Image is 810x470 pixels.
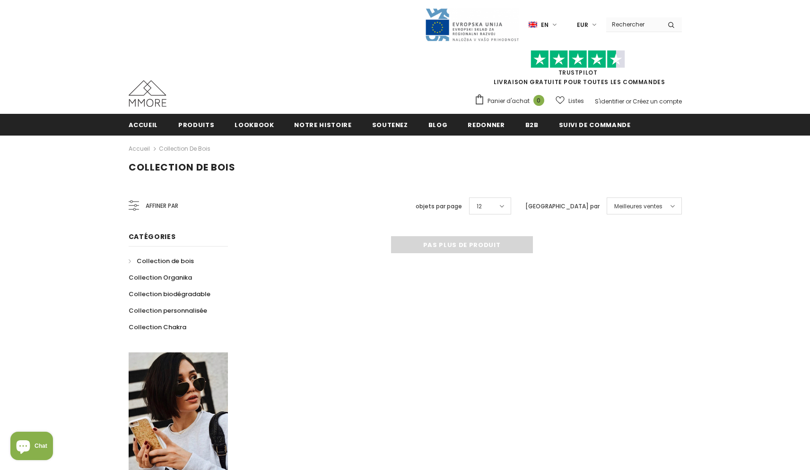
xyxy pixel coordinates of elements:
inbox-online-store-chat: Shopify online store chat [8,432,56,462]
span: Meilleures ventes [614,202,662,211]
input: Search Site [606,17,661,31]
img: Javni Razpis [425,8,519,42]
span: Collection de bois [129,161,235,174]
a: Collection Chakra [129,319,186,335]
a: Panier d'achat 0 [474,94,549,108]
span: Suivi de commande [559,120,631,129]
a: Notre histoire [294,114,351,135]
label: [GEOGRAPHIC_DATA] par [525,202,600,211]
span: Blog [428,120,448,129]
span: Redonner [468,120,505,129]
a: Javni Razpis [425,20,519,28]
a: Redonner [468,114,505,135]
span: or [626,97,631,105]
span: LIVRAISON GRATUITE POUR TOUTES LES COMMANDES [474,54,682,86]
a: soutenez [372,114,408,135]
span: EUR [577,20,588,30]
span: Notre histoire [294,120,351,129]
span: Affiner par [146,201,178,211]
span: Catégories [129,232,176,241]
span: Collection personnalisée [129,306,207,315]
span: Panier d'achat [488,96,530,106]
span: soutenez [372,120,408,129]
span: Accueil [129,120,158,129]
a: S'identifier [595,97,624,105]
a: Créez un compte [633,97,682,105]
a: Suivi de commande [559,114,631,135]
a: Collection de bois [129,253,194,269]
a: Accueil [129,114,158,135]
img: Cas MMORE [129,80,166,107]
a: Lookbook [235,114,274,135]
span: Produits [178,120,214,129]
a: B2B [525,114,539,135]
span: Lookbook [235,120,274,129]
a: Collection personnalisée [129,302,207,319]
a: Collection Organika [129,269,192,286]
a: TrustPilot [558,68,598,77]
a: Accueil [129,143,150,154]
img: i-lang-1.png [529,21,537,29]
span: Collection biodégradable [129,290,210,299]
a: Listes [556,93,584,109]
a: Collection biodégradable [129,286,210,302]
a: Blog [428,114,448,135]
label: objets par page [416,202,462,211]
a: Produits [178,114,214,135]
span: Collection Chakra [129,323,186,332]
span: Listes [568,96,584,106]
span: en [541,20,549,30]
span: 0 [533,95,544,106]
a: Collection de bois [159,145,210,153]
img: Faites confiance aux étoiles pilotes [531,50,625,68]
span: Collection Organika [129,273,192,282]
span: 12 [477,202,482,211]
span: Collection de bois [137,256,194,265]
span: B2B [525,120,539,129]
